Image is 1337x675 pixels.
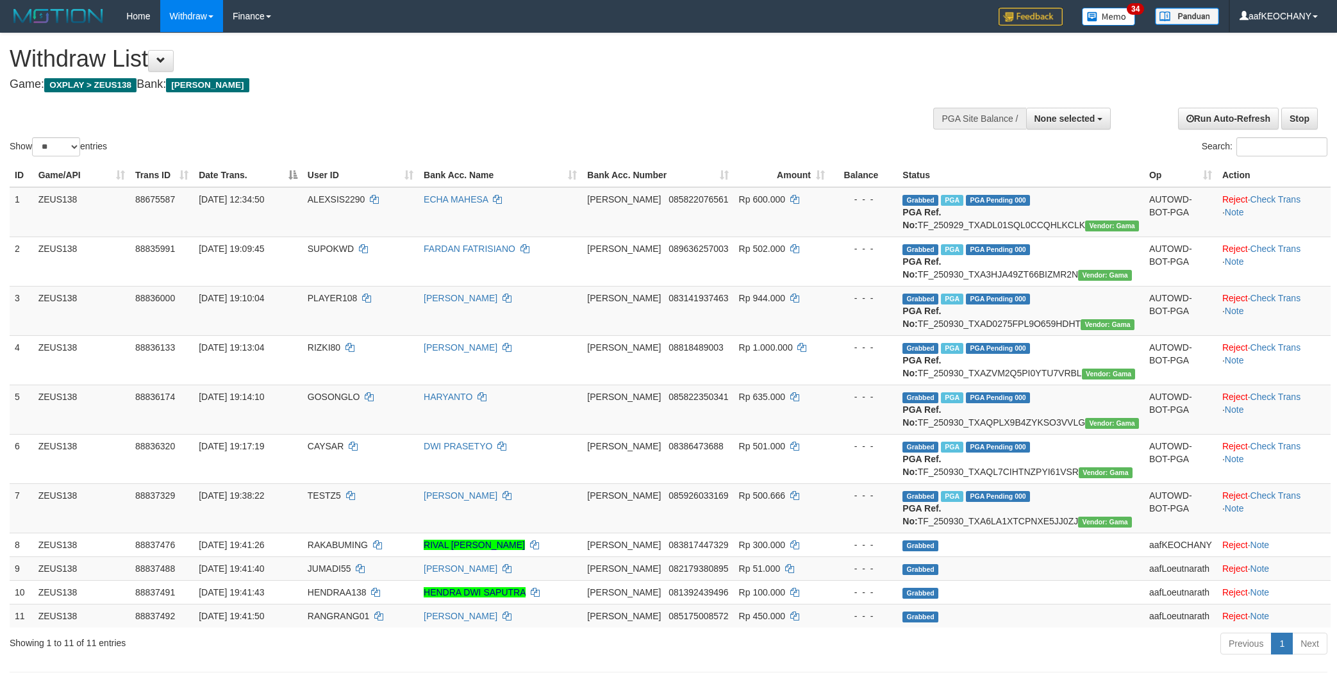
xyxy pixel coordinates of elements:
span: Vendor URL: https://trx31.1velocity.biz [1085,418,1139,429]
a: Reject [1222,540,1248,550]
span: PGA Pending [966,195,1030,206]
a: ECHA MAHESA [424,194,488,204]
a: Next [1292,633,1327,654]
span: [DATE] 19:41:43 [199,587,264,597]
td: 2 [10,237,33,286]
b: PGA Ref. No: [902,256,941,279]
b: PGA Ref. No: [902,306,941,329]
span: [PERSON_NAME] [587,392,661,402]
span: [PERSON_NAME] [587,540,661,550]
span: Copy 085822350341 to clipboard [668,392,728,402]
td: · [1217,533,1331,556]
th: Date Trans.: activate to sort column descending [194,163,303,187]
span: GOSONGLO [308,392,360,402]
a: Note [1250,540,1270,550]
span: Copy 089636257003 to clipboard [668,244,728,254]
span: [PERSON_NAME] [166,78,249,92]
h1: Withdraw List [10,46,879,72]
td: 10 [10,580,33,604]
span: [PERSON_NAME] [587,587,661,597]
span: Rp 300.000 [739,540,785,550]
span: ALEXSIS2290 [308,194,365,204]
div: - - - [835,341,892,354]
a: Note [1225,454,1244,464]
span: [DATE] 19:14:10 [199,392,264,402]
td: · · [1217,286,1331,335]
span: [DATE] 19:38:22 [199,490,264,501]
td: 9 [10,556,33,580]
a: Reject [1222,194,1248,204]
span: 88836174 [135,392,175,402]
span: Vendor URL: https://trx31.1velocity.biz [1078,517,1132,528]
td: ZEUS138 [33,556,130,580]
a: Reject [1222,441,1248,451]
span: [DATE] 19:41:40 [199,563,264,574]
a: Stop [1281,108,1318,129]
a: Reject [1222,490,1248,501]
a: [PERSON_NAME] [424,490,497,501]
span: Rp 100.000 [739,587,785,597]
a: Check Trans [1250,441,1301,451]
span: 88837329 [135,490,175,501]
span: Rp 51.000 [739,563,781,574]
img: Feedback.jpg [999,8,1063,26]
span: PLAYER108 [308,293,358,303]
th: User ID: activate to sort column ascending [303,163,419,187]
span: [DATE] 19:09:45 [199,244,264,254]
span: Copy 082179380895 to clipboard [668,563,728,574]
span: Grabbed [902,491,938,502]
span: [PERSON_NAME] [587,490,661,501]
input: Search: [1236,137,1327,156]
th: Game/API: activate to sort column ascending [33,163,130,187]
a: [PERSON_NAME] [424,563,497,574]
td: 11 [10,604,33,628]
span: Grabbed [902,612,938,622]
b: PGA Ref. No: [902,355,941,378]
td: ZEUS138 [33,335,130,385]
a: Note [1225,404,1244,415]
label: Show entries [10,137,107,156]
a: Note [1250,587,1270,597]
td: TF_250930_TXAQPLX9B4ZYKSO3VVLG [897,385,1144,434]
td: ZEUS138 [33,237,130,286]
a: RIVAL [PERSON_NAME] [424,540,525,550]
td: AUTOWD-BOT-PGA [1144,237,1217,286]
span: [PERSON_NAME] [587,441,661,451]
span: Rp 600.000 [739,194,785,204]
span: Copy 085175008572 to clipboard [668,611,728,621]
span: 88837491 [135,587,175,597]
b: PGA Ref. No: [902,454,941,477]
th: Bank Acc. Number: activate to sort column ascending [582,163,733,187]
a: [PERSON_NAME] [424,293,497,303]
a: Reject [1222,587,1248,597]
span: [DATE] 19:10:04 [199,293,264,303]
span: HENDRAA138 [308,587,367,597]
a: Note [1225,306,1244,316]
div: Showing 1 to 11 of 11 entries [10,631,547,649]
span: Rp 502.000 [739,244,785,254]
td: ZEUS138 [33,434,130,483]
td: aafLoeutnarath [1144,604,1217,628]
img: panduan.png [1155,8,1219,25]
b: PGA Ref. No: [902,404,941,428]
span: Marked by aafpengsreynich [941,392,963,403]
span: Marked by aafpengsreynich [941,294,963,304]
a: Reject [1222,611,1248,621]
div: - - - [835,242,892,255]
span: CAYSAR [308,441,344,451]
span: Copy 085926033169 to clipboard [668,490,728,501]
img: Button%20Memo.svg [1082,8,1136,26]
td: TF_250930_TXA6LA1XTCPNXE5JJ0ZJ [897,483,1144,533]
td: 7 [10,483,33,533]
a: [PERSON_NAME] [424,611,497,621]
span: [PERSON_NAME] [587,611,661,621]
th: Balance [830,163,897,187]
a: Note [1225,207,1244,217]
td: TF_250930_TXAQL7CIHTNZPYI61VSR [897,434,1144,483]
td: AUTOWD-BOT-PGA [1144,483,1217,533]
select: Showentries [32,137,80,156]
span: Grabbed [902,564,938,575]
span: Rp 501.000 [739,441,785,451]
td: 6 [10,434,33,483]
td: 5 [10,385,33,434]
